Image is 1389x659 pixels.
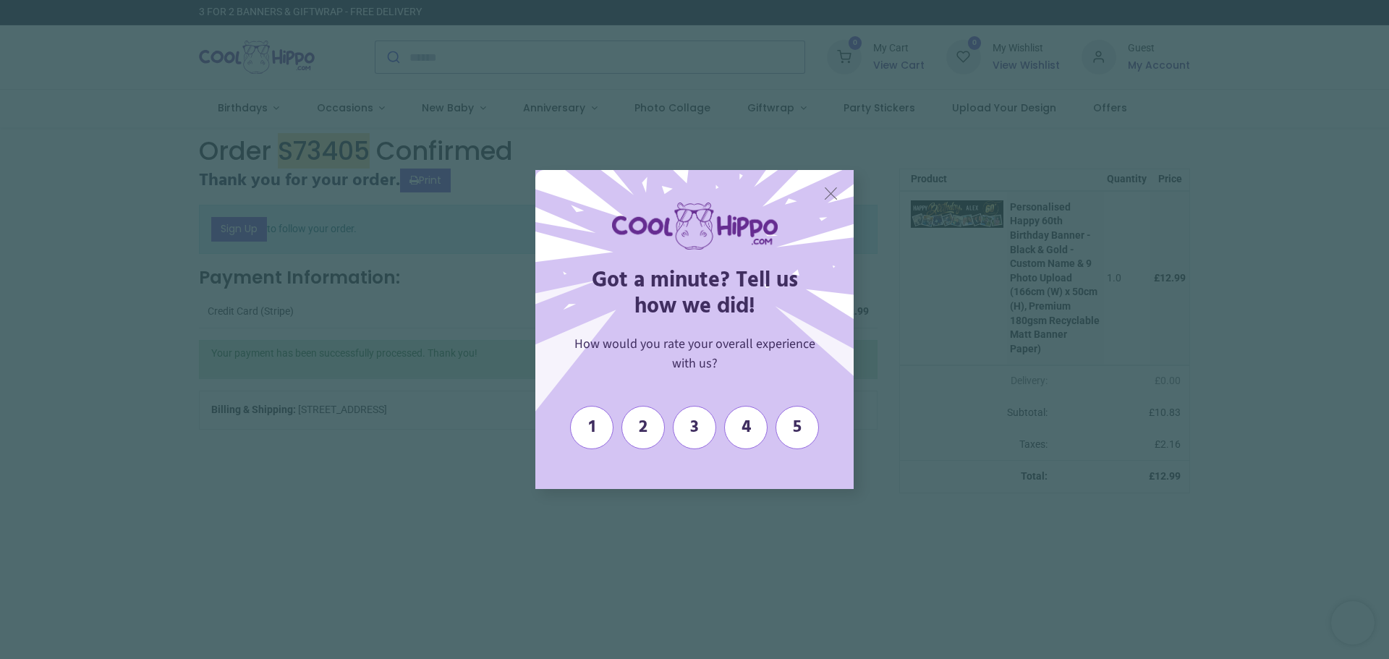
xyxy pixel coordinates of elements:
img: logo-coolhippo.com_1754486641143.png [612,203,778,250]
span: 3 [681,417,708,438]
span: How would you rate your overall experience with us? [574,335,815,373]
span: 1 [578,417,606,438]
span: Got a minute? Tell us how we did! [592,263,798,324]
span: X [823,182,838,204]
span: 4 [732,417,760,438]
span: 5 [783,417,811,438]
span: 2 [629,417,657,438]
